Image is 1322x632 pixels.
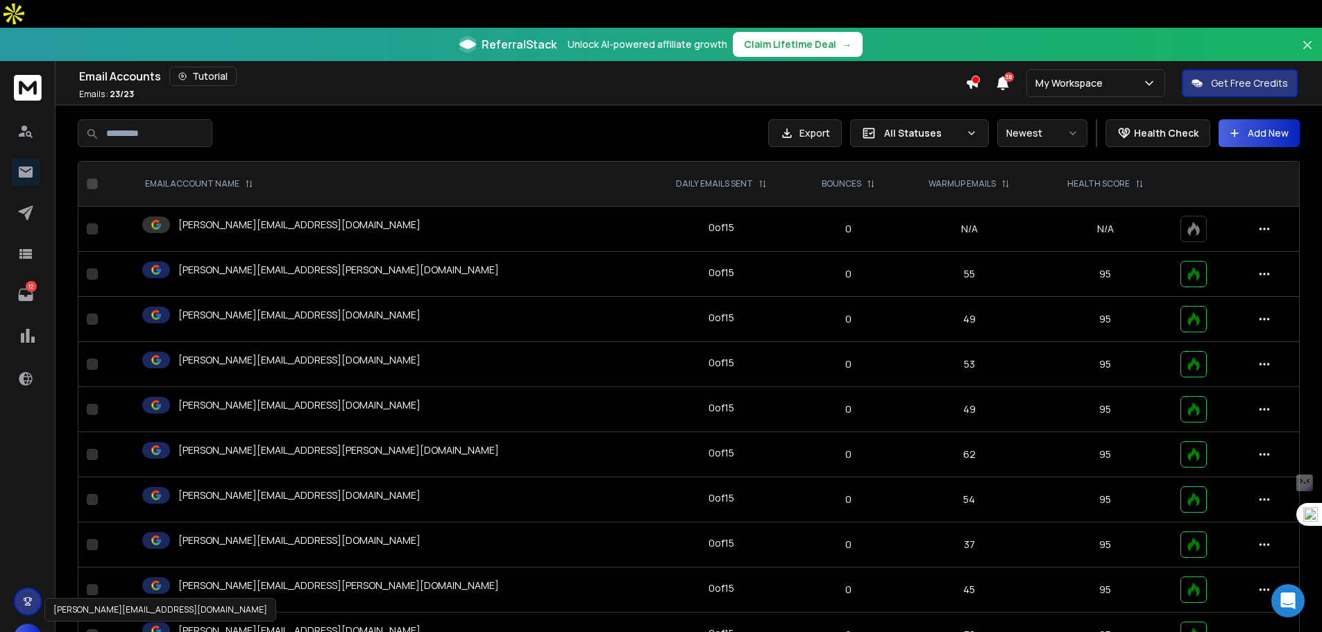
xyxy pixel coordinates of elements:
div: 0 of 15 [709,401,734,415]
p: 0 [806,312,891,326]
td: 95 [1039,477,1172,522]
div: Email Accounts [79,67,965,86]
p: My Workspace [1035,76,1108,90]
div: [PERSON_NAME][EMAIL_ADDRESS][DOMAIN_NAME] [44,598,276,622]
td: 54 [899,477,1039,522]
button: Claim Lifetime Deal→ [733,32,863,57]
div: Open Intercom Messenger [1271,584,1305,617]
button: Newest [997,119,1087,147]
p: DAILY EMAILS SENT [676,178,753,189]
span: 38 [1004,72,1014,82]
span: 23 / 23 [110,88,134,100]
p: Emails : [79,89,134,100]
td: 45 [899,567,1039,613]
button: Tutorial [169,67,237,86]
p: 0 [806,402,891,416]
td: 95 [1039,342,1172,387]
div: 0 of 15 [709,536,734,550]
p: 0 [806,583,891,597]
img: one_i.png [1303,507,1318,522]
td: 95 [1039,252,1172,297]
div: 0 of 15 [709,266,734,280]
div: 0 of 15 [709,221,734,234]
p: [PERSON_NAME][EMAIL_ADDRESS][DOMAIN_NAME] [178,488,421,502]
p: [PERSON_NAME][EMAIL_ADDRESS][DOMAIN_NAME] [178,308,421,322]
td: 95 [1039,567,1172,613]
p: All Statuses [884,126,960,140]
p: 0 [806,447,891,461]
button: Close banner [1298,36,1316,69]
td: N/A [899,207,1039,252]
span: → [842,37,851,51]
div: 0 of 15 [709,356,734,370]
td: 95 [1039,387,1172,432]
p: [PERSON_NAME][EMAIL_ADDRESS][DOMAIN_NAME] [178,353,421,367]
button: Export [768,119,842,147]
p: [PERSON_NAME][EMAIL_ADDRESS][DOMAIN_NAME] [178,218,421,232]
p: 0 [806,267,891,281]
p: [PERSON_NAME][EMAIL_ADDRESS][DOMAIN_NAME] [178,398,421,412]
button: Add New [1219,119,1300,147]
p: Unlock AI-powered affiliate growth [568,37,727,51]
td: 95 [1039,297,1172,342]
p: HEALTH SCORE [1067,178,1130,189]
span: ReferralStack [482,36,557,53]
p: BOUNCES [822,178,861,189]
div: 0 of 15 [709,581,734,595]
div: 0 of 15 [709,311,734,325]
button: Get Free Credits [1182,69,1298,97]
td: 62 [899,432,1039,477]
div: EMAIL ACCOUNT NAME [145,178,253,189]
p: WARMUP EMAILS [929,178,996,189]
p: [PERSON_NAME][EMAIL_ADDRESS][PERSON_NAME][DOMAIN_NAME] [178,579,499,592]
p: [PERSON_NAME][EMAIL_ADDRESS][DOMAIN_NAME] [178,533,421,547]
td: 95 [1039,522,1172,567]
td: 49 [899,297,1039,342]
a: 12 [12,281,40,309]
p: 0 [806,357,891,371]
td: 55 [899,252,1039,297]
div: 0 of 15 [709,446,734,460]
p: 0 [806,222,891,236]
p: 0 [806,493,891,506]
p: [PERSON_NAME][EMAIL_ADDRESS][PERSON_NAME][DOMAIN_NAME] [178,443,499,457]
td: 95 [1039,432,1172,477]
button: Health Check [1105,119,1210,147]
td: 53 [899,342,1039,387]
p: N/A [1047,222,1164,236]
td: 37 [899,522,1039,567]
p: 0 [806,538,891,552]
p: Get Free Credits [1211,76,1288,90]
p: 12 [26,281,37,292]
div: 0 of 15 [709,491,734,505]
p: [PERSON_NAME][EMAIL_ADDRESS][PERSON_NAME][DOMAIN_NAME] [178,263,499,277]
td: 49 [899,387,1039,432]
p: Health Check [1134,126,1198,140]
